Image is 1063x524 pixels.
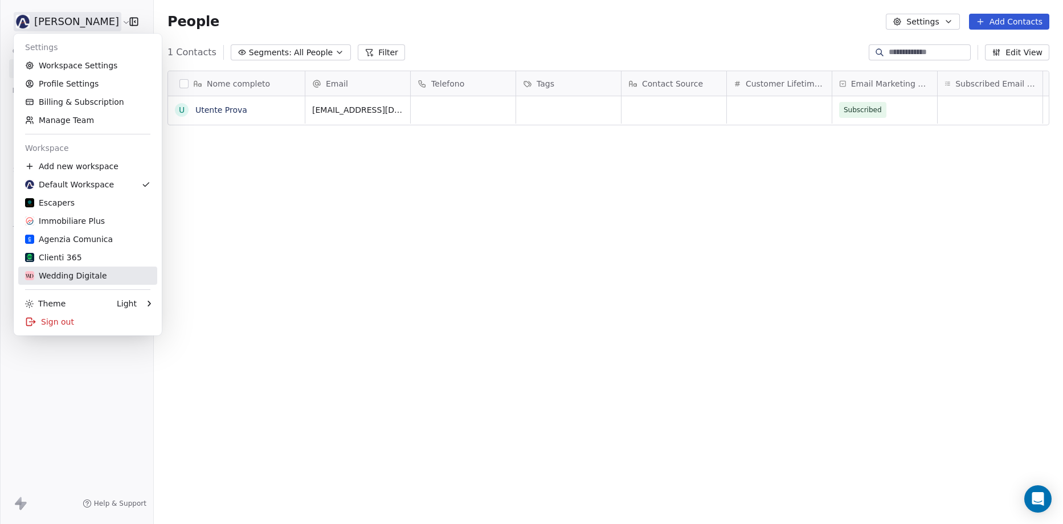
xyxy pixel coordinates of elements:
div: Light [117,298,137,309]
img: clienti365-logo-quadrato-negativo.png [25,253,34,262]
div: Theme [25,298,66,309]
a: Manage Team [18,111,157,129]
img: Logo%20Alberto%20DEF-03.jpg [25,180,34,189]
a: Profile Settings [18,75,157,93]
div: Workspace [18,139,157,157]
div: Wedding Digitale [25,270,107,281]
a: Workspace Settings [18,56,157,75]
div: Escapers [25,197,75,208]
a: Billing & Subscription [18,93,157,111]
div: Sign out [18,313,157,331]
img: Icona%20App%20Facebook.png [25,271,34,280]
div: Add new workspace [18,157,157,175]
div: Agenzia Comunica [25,234,113,245]
div: Settings [18,38,157,56]
div: Default Workspace [25,179,114,190]
img: Simbolo%20-%20Immobiliare%20Plus.png [25,216,34,226]
img: Escapers%20-%20Logo%201080x1080.jpg [25,198,34,207]
img: agenzia-comunica-profilo-FB.png [25,235,34,244]
div: Clienti 365 [25,252,82,263]
div: Immobiliare Plus [25,215,105,227]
